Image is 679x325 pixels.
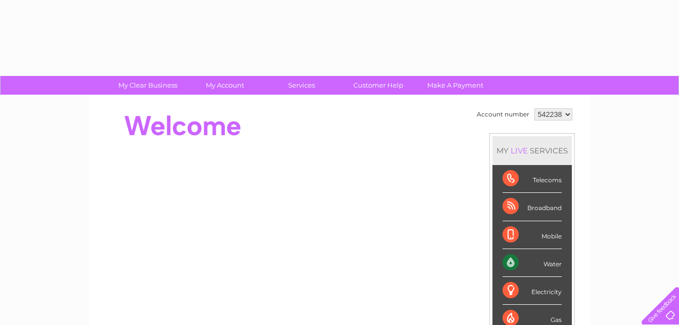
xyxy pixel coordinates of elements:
div: MY SERVICES [492,136,572,165]
div: Broadband [503,193,562,221]
a: My Account [183,76,266,95]
td: Account number [474,106,532,123]
div: Water [503,249,562,277]
div: Mobile [503,221,562,249]
div: LIVE [509,146,530,155]
a: Make A Payment [414,76,497,95]
a: My Clear Business [106,76,190,95]
div: Electricity [503,277,562,305]
a: Services [260,76,343,95]
a: Customer Help [337,76,420,95]
div: Telecoms [503,165,562,193]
